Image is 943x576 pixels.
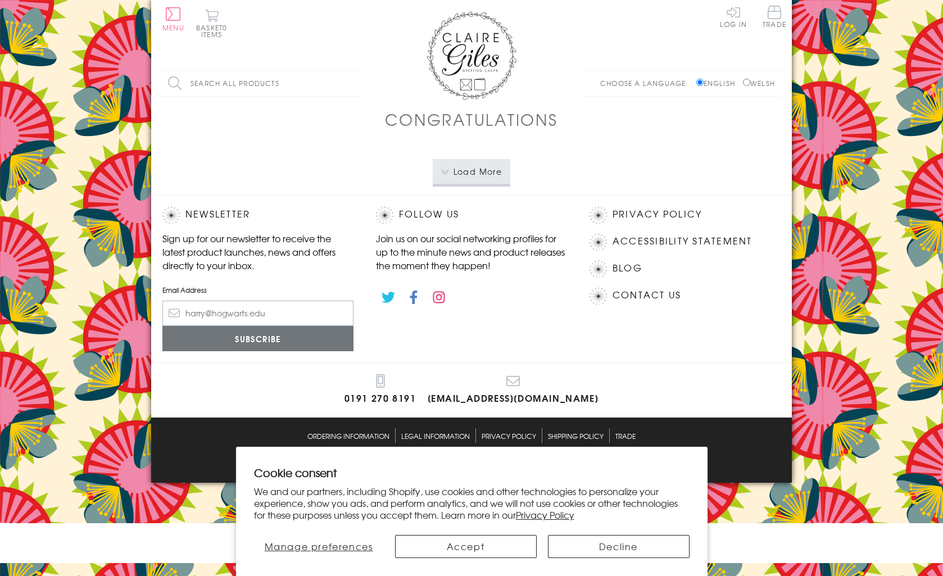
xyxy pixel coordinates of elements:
h1: Congratulations [385,108,557,131]
a: [EMAIL_ADDRESS][DOMAIN_NAME] [428,374,599,406]
span: 0 items [201,22,227,39]
label: English [696,78,741,88]
a: Contact Us [613,288,681,303]
a: Trade [615,429,636,443]
button: Load More [433,159,511,184]
span: Manage preferences [265,539,373,553]
button: Basket0 items [196,9,227,38]
a: Privacy Policy [482,429,536,443]
input: English [696,79,704,86]
input: harry@hogwarts.edu [162,301,353,326]
a: Shipping Policy [548,429,604,443]
a: Ordering Information [307,429,389,443]
img: Claire Giles Greetings Cards [427,11,516,100]
a: Legal Information [401,429,470,443]
p: We and our partners, including Shopify, use cookies and other technologies to personalize your ex... [254,486,690,520]
a: Accessibility Statement [613,234,752,249]
input: Welsh [743,79,750,86]
p: © 2025 . [162,454,781,464]
input: Search all products [162,71,359,96]
h2: Newsletter [162,207,353,224]
a: Privacy Policy [516,508,574,521]
label: Welsh [743,78,775,88]
a: Privacy Policy [613,207,702,222]
p: Join us on our social networking profiles for up to the minute news and product releases the mome... [376,232,567,272]
span: Menu [162,22,184,33]
button: Menu [162,7,184,31]
p: Choose a language: [600,78,694,88]
a: Log In [720,6,747,28]
p: Sign up for our newsletter to receive the latest product launches, news and offers directly to yo... [162,232,353,272]
a: Trade [763,6,786,30]
span: Trade [763,6,786,28]
h2: Follow Us [376,207,567,224]
h2: Cookie consent [254,465,690,480]
button: Accept [395,535,537,558]
button: Decline [548,535,690,558]
label: Email Address [162,285,353,295]
a: Blog [613,261,642,276]
button: Manage preferences [254,535,384,558]
a: 0191 270 8191 [344,374,416,406]
input: Search [348,71,359,96]
input: Subscribe [162,326,353,351]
